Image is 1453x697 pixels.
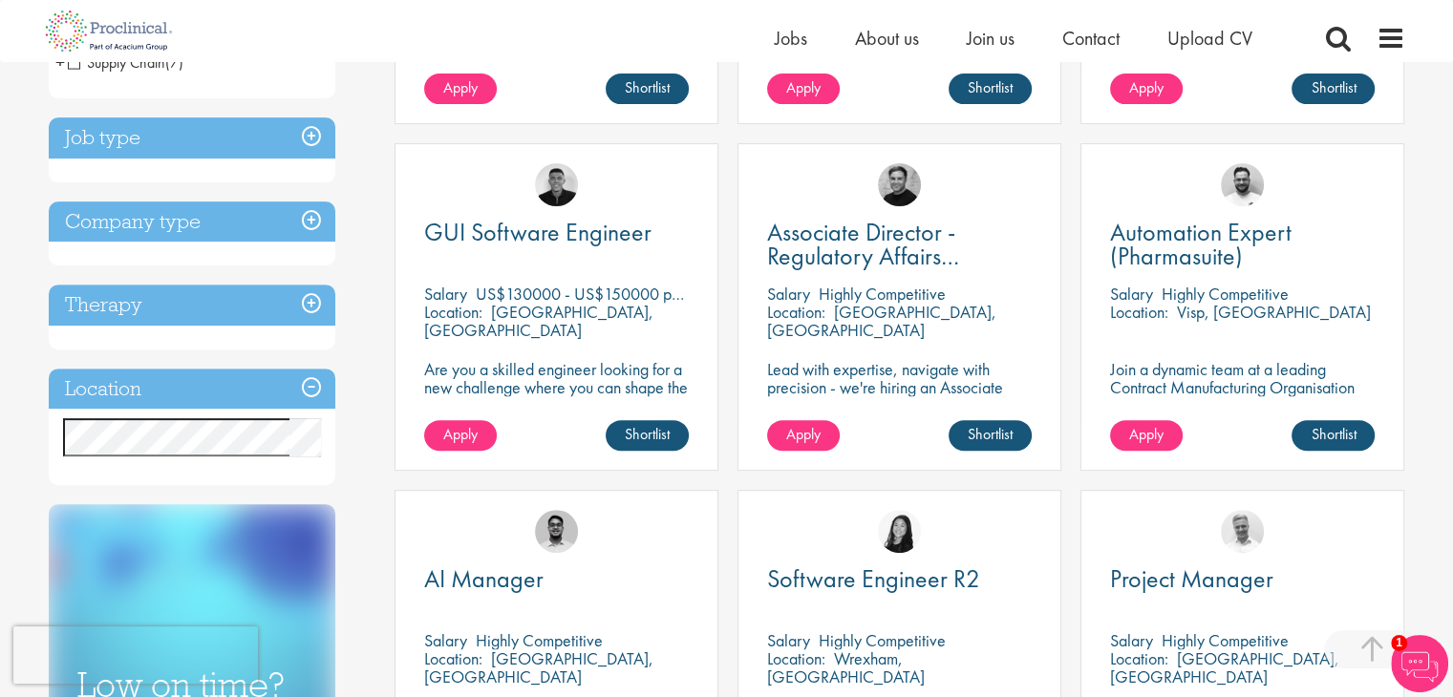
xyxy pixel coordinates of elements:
a: Shortlist [1292,74,1375,104]
p: Highly Competitive [819,629,946,651]
span: Apply [443,77,478,97]
img: Christian Andersen [535,163,578,206]
a: Jobs [775,26,807,51]
span: Apply [786,77,821,97]
span: Salary [767,629,810,651]
a: GUI Software Engineer [424,221,689,244]
iframe: reCAPTCHA [13,626,258,684]
a: Apply [424,74,497,104]
img: Peter Duvall [878,163,921,206]
span: Apply [1129,77,1164,97]
span: + [55,48,65,76]
p: Lead with expertise, navigate with precision - we're hiring an Associate Director to shape regula... [767,360,1032,451]
a: Project Manager [1110,567,1375,591]
p: Join a dynamic team at a leading Contract Manufacturing Organisation (CMO) and contribute to grou... [1110,360,1375,451]
a: Automation Expert (Pharmasuite) [1110,221,1375,268]
a: Software Engineer R2 [767,567,1032,591]
a: Apply [1110,420,1183,451]
span: Associate Director - Regulatory Affairs Consultant [767,216,959,296]
p: US$130000 - US$150000 per annum [476,283,732,305]
h3: Therapy [49,285,335,326]
a: Join us [967,26,1015,51]
p: Highly Competitive [1162,283,1289,305]
p: Highly Competitive [819,283,946,305]
a: Shortlist [1292,420,1375,451]
a: About us [855,26,919,51]
span: Apply [443,424,478,444]
span: Automation Expert (Pharmasuite) [1110,216,1292,272]
span: Salary [1110,283,1153,305]
a: Contact [1062,26,1120,51]
span: Location: [424,301,482,323]
p: [GEOGRAPHIC_DATA], [GEOGRAPHIC_DATA] [767,301,996,341]
span: GUI Software Engineer [424,216,652,248]
span: Location: [767,647,825,669]
span: Salary [424,629,467,651]
img: Chatbot [1391,635,1448,692]
p: [GEOGRAPHIC_DATA], [GEOGRAPHIC_DATA] [1110,647,1339,687]
h3: Company type [49,201,335,243]
span: Project Manager [1110,562,1273,595]
h3: Job type [49,117,335,158]
span: Apply [786,424,821,444]
span: Supply Chain [68,53,183,73]
span: Salary [1110,629,1153,651]
h3: Location [49,369,335,410]
a: Apply [1110,74,1183,104]
img: Emile De Beer [1221,163,1264,206]
p: Wrexham, [GEOGRAPHIC_DATA] [767,647,925,687]
p: Are you a skilled engineer looking for a new challenge where you can shape the future of healthca... [424,360,689,433]
a: Associate Director - Regulatory Affairs Consultant [767,221,1032,268]
p: Highly Competitive [476,629,603,651]
span: Location: [1110,301,1168,323]
a: Upload CV [1167,26,1252,51]
img: Numhom Sudsok [878,510,921,553]
span: Location: [424,647,482,669]
p: [GEOGRAPHIC_DATA], [GEOGRAPHIC_DATA] [424,301,653,341]
a: Shortlist [606,74,689,104]
span: (7) [165,53,183,73]
span: Salary [767,283,810,305]
a: Apply [767,74,840,104]
span: 1 [1391,635,1407,651]
a: AI Manager [424,567,689,591]
span: Salary [424,283,467,305]
a: Shortlist [606,420,689,451]
span: Software Engineer R2 [767,562,980,595]
a: Apply [767,420,840,451]
a: Apply [424,420,497,451]
span: AI Manager [424,562,544,595]
p: Highly Competitive [1162,629,1289,651]
span: Location: [1110,647,1168,669]
a: Shortlist [949,74,1032,104]
span: Apply [1129,424,1164,444]
p: [GEOGRAPHIC_DATA], [GEOGRAPHIC_DATA] [424,647,653,687]
span: Supply Chain [68,53,165,73]
a: Shortlist [949,420,1032,451]
span: Location: [767,301,825,323]
p: Visp, [GEOGRAPHIC_DATA] [1177,301,1371,323]
img: Joshua Bye [1221,510,1264,553]
img: Timothy Deschamps [535,510,578,553]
